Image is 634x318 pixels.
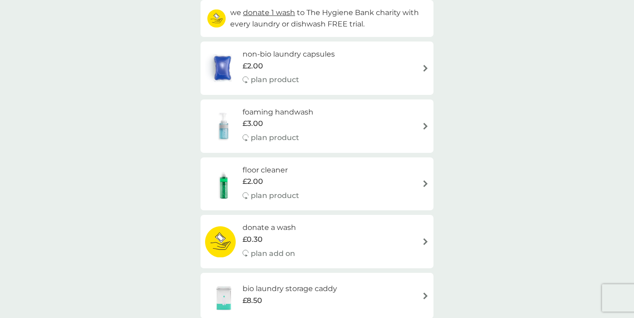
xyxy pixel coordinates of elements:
[205,226,236,258] img: donate a wash
[251,248,295,260] p: plan add on
[243,295,262,307] span: £8.50
[243,8,295,17] span: donate 1 wash
[422,65,429,72] img: arrow right
[205,168,243,200] img: floor cleaner
[243,222,296,234] h6: donate a wash
[251,190,299,202] p: plan product
[422,123,429,130] img: arrow right
[243,176,263,188] span: £2.00
[205,52,240,84] img: non-bio laundry capsules
[205,110,243,142] img: foaming handwash
[251,132,299,144] p: plan product
[243,60,263,72] span: £2.00
[243,48,335,60] h6: non-bio laundry capsules
[243,106,313,118] h6: foaming handwash
[230,7,427,30] p: we to The Hygiene Bank charity with every laundry or dishwash FREE trial.
[251,74,299,86] p: plan product
[243,118,263,130] span: £3.00
[422,238,429,245] img: arrow right
[243,234,263,245] span: £0.30
[205,280,243,312] img: bio laundry storage caddy
[243,164,299,176] h6: floor cleaner
[422,180,429,187] img: arrow right
[243,283,337,295] h6: bio laundry storage caddy
[422,292,429,299] img: arrow right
